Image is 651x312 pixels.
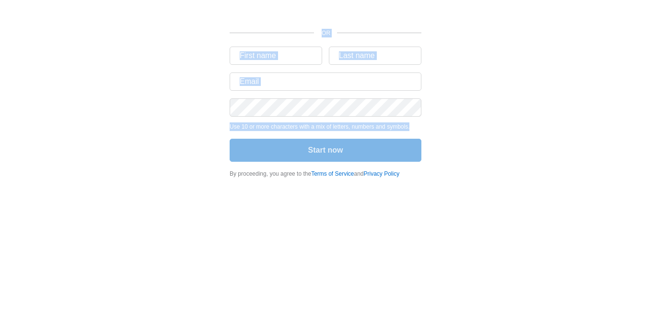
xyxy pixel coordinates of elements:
input: Email [230,72,421,91]
p: OR [322,29,325,37]
input: Last name [329,47,421,65]
a: Privacy Policy [364,170,400,177]
div: By proceeding, you agree to the and [230,169,421,178]
a: Terms of Service [311,170,354,177]
p: Use 10 or more characters with a mix of letters, numbers and symbols. [230,122,421,131]
input: First name [230,47,322,65]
